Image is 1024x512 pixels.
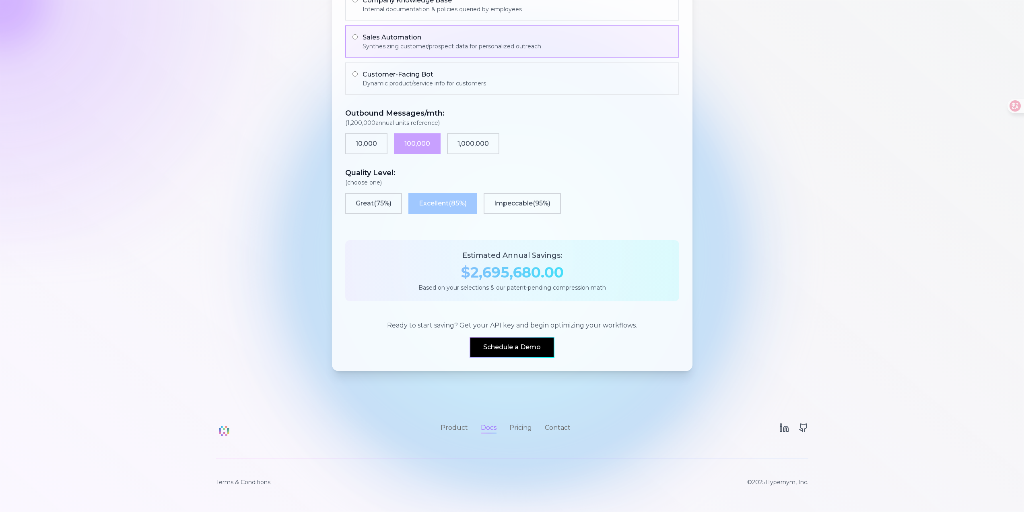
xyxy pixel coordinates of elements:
[345,178,679,187] span: (choose one)
[345,321,679,330] p: Ready to start saving? Get your API key and begin optimizing your workflows.
[545,423,571,433] a: Contact
[747,478,808,486] p: © 2025 Hypernym, Inc.
[352,71,358,77] input: Customer-Facing BotDynamic product/service info for customers
[345,133,387,154] button: 10,000
[509,423,532,433] a: Pricing
[355,284,670,292] div: Based on your selections & our patent-pending compression math
[408,193,477,214] button: Excellent(85%)
[355,264,670,280] div: $ 2,695,680 .00
[363,70,486,79] div: Customer-Facing Bot
[363,79,486,87] div: Dynamic product/service info for customers
[447,133,499,154] button: 1,000,000
[355,250,670,261] div: Estimated Annual Savings:
[470,338,554,357] a: Schedule a Demo
[216,478,270,486] a: Terms & Conditions
[216,423,232,439] img: Hypernym Logo
[441,423,468,433] a: Product
[345,119,679,127] span: ( 1,200,000 annual units reference)
[363,5,522,13] div: Internal documentation & policies queried by employees
[345,108,679,127] h3: Outbound Messages/mth :
[484,193,561,214] button: Impeccable(95%)
[481,423,497,433] a: Docs
[345,167,679,187] h3: Quality Level:
[345,193,402,214] button: Great(75%)
[352,34,358,39] input: Sales AutomationSynthesizing customer/prospect data for personalized outreach
[363,33,541,42] div: Sales Automation
[394,133,441,154] button: 100,000
[363,42,541,50] div: Synthesizing customer/prospect data for personalized outreach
